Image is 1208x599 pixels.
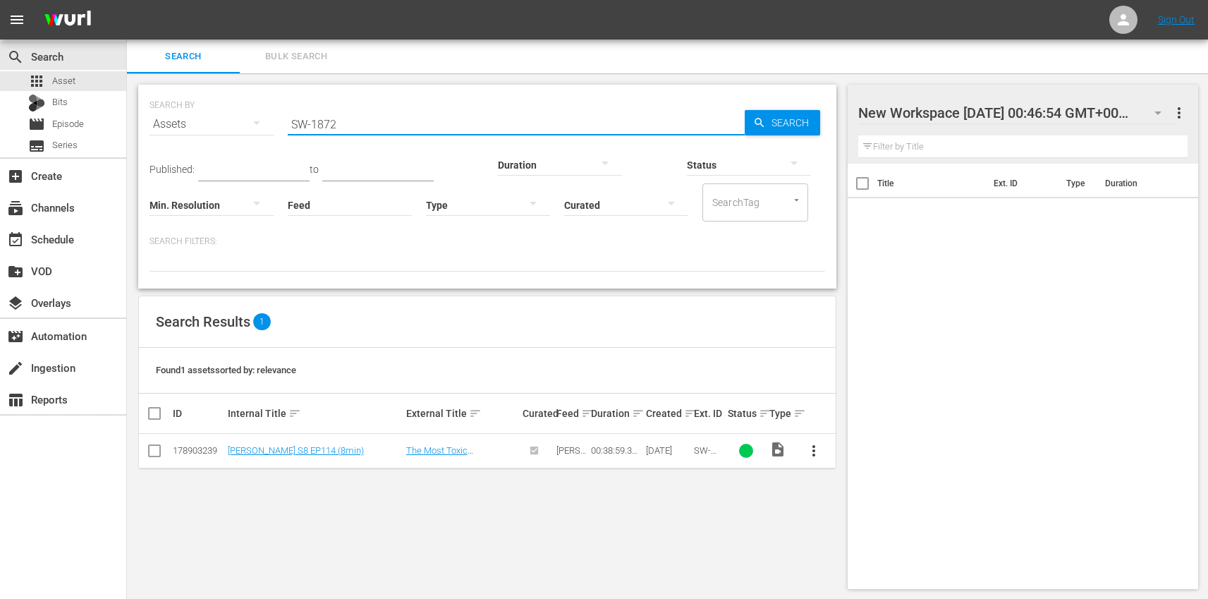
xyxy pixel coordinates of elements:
div: Ext. ID [694,408,724,419]
span: sort [684,407,697,420]
th: Ext. ID [985,164,1058,203]
div: Internal Title [228,405,402,422]
span: Search [766,110,820,135]
th: Duration [1097,164,1181,203]
span: sort [759,407,771,420]
button: more_vert [1171,96,1188,130]
span: [PERSON_NAME] [556,445,586,477]
span: menu [8,11,25,28]
div: Curated [523,408,553,419]
div: Created [646,405,690,422]
span: sort [581,407,594,420]
span: Bits [52,95,68,109]
div: Status [728,405,764,422]
span: Reports [7,392,24,409]
span: sort [469,407,482,420]
a: [PERSON_NAME] S8 EP114 (8min) [228,445,364,456]
span: Search [7,49,24,66]
span: Overlays [7,295,24,312]
div: 00:38:59.307 [591,445,642,456]
span: Ingestion [7,360,24,377]
span: Asset [52,74,75,88]
span: Channels [7,200,24,217]
span: Episode [52,117,84,131]
span: Published: [150,164,195,175]
p: Search Filters: [150,236,825,248]
div: External Title [406,405,518,422]
a: The Most Toxic Relationships Ever [406,445,480,466]
div: New Workspace [DATE] 00:46:54 GMT+0000 [858,93,1175,133]
span: 0 [1137,99,1154,129]
span: Found 1 assets sorted by: relevance [156,365,296,375]
div: Assets [150,104,274,144]
span: more_vert [1171,104,1188,121]
span: VOD [7,263,24,280]
span: sort [632,407,645,420]
span: Search Results [156,313,250,330]
span: Bulk Search [248,49,344,65]
span: Series [28,138,45,155]
span: more_vert [805,442,822,459]
div: 178903239 [173,445,224,456]
div: [DATE] [646,445,690,456]
span: 1 [253,313,271,330]
span: Automation [7,328,24,345]
span: SW-1872 [694,445,716,466]
span: Episode [28,116,45,133]
div: Feed [556,405,587,422]
a: Sign Out [1158,14,1195,25]
span: Schedule [7,231,24,248]
th: Title [877,164,985,203]
button: Search [745,110,820,135]
div: Bits [28,95,45,111]
span: sort [288,407,301,420]
span: Asset [28,73,45,90]
div: Type [769,405,793,422]
span: sort [793,407,806,420]
th: Type [1058,164,1097,203]
span: Series [52,138,78,152]
span: to [310,164,319,175]
img: ans4CAIJ8jUAAAAAAAAAAAAAAAAAAAAAAAAgQb4GAAAAAAAAAAAAAAAAAAAAAAAAJMjXAAAAAAAAAAAAAAAAAAAAAAAAgAT5G... [34,4,102,37]
div: ID [173,408,224,419]
button: Open [790,193,803,207]
span: Search [135,49,231,65]
span: Video [769,441,786,458]
div: Duration [591,405,642,422]
button: more_vert [797,434,831,468]
span: Create [7,168,24,185]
